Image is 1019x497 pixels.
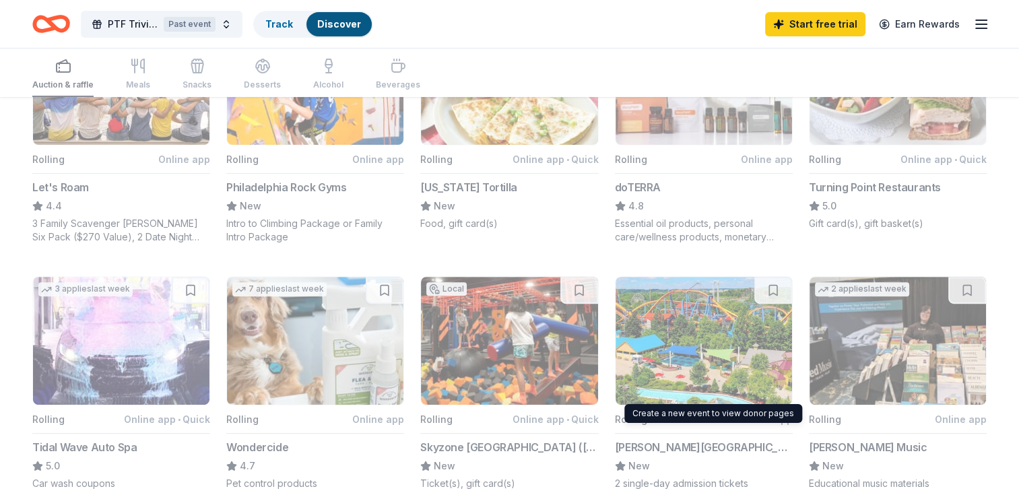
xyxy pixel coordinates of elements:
[624,404,802,423] div: Create a new event to view donor pages
[164,17,216,32] div: Past event
[615,16,793,244] button: Image for doTERRA6 applieslast weekRollingOnline appdoTERRA4.8Essential oil products, personal ca...
[765,12,865,36] a: Start free trial
[32,276,210,490] button: Image for Tidal Wave Auto Spa3 applieslast weekRollingOnline app•QuickTidal Wave Auto Spa5.0Car w...
[226,276,404,490] button: Image for Wondercide7 applieslast weekRollingOnline appWondercide4.7Pet control products
[615,276,793,490] button: Image for Dorney Park & Wildwater KingdomRollingOnline app[PERSON_NAME][GEOGRAPHIC_DATA]New2 sing...
[317,18,361,30] a: Discover
[871,12,968,36] a: Earn Rewards
[253,11,373,38] button: TrackDiscover
[81,11,242,38] button: PTF Trivia Night Fundraiser 2024Past event
[226,16,404,244] button: Image for Philadelphia Rock GymsLocalRollingOnline appPhiladelphia Rock GymsNewIntro to Climbing ...
[420,16,598,230] button: Image for California Tortilla1 applylast weekRollingOnline app•Quick[US_STATE] TortillaNewFood, g...
[809,16,987,230] button: Image for Turning Point RestaurantsTop rated2 applieslast weekRollingOnline app•QuickTurning Poin...
[108,16,158,32] span: PTF Trivia Night Fundraiser 2024
[32,8,70,40] a: Home
[32,16,210,244] button: Image for Let's Roam2 applieslast weekRollingOnline appLet's Roam4.43 Family Scavenger [PERSON_NA...
[809,276,987,490] button: Image for Alfred Music2 applieslast weekRollingOnline app[PERSON_NAME] MusicNewEducational music ...
[420,276,598,490] button: Image for Skyzone Trampoline Park (Pittston)LocalRollingOnline app•QuickSkyzone [GEOGRAPHIC_DATA]...
[265,18,293,30] a: Track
